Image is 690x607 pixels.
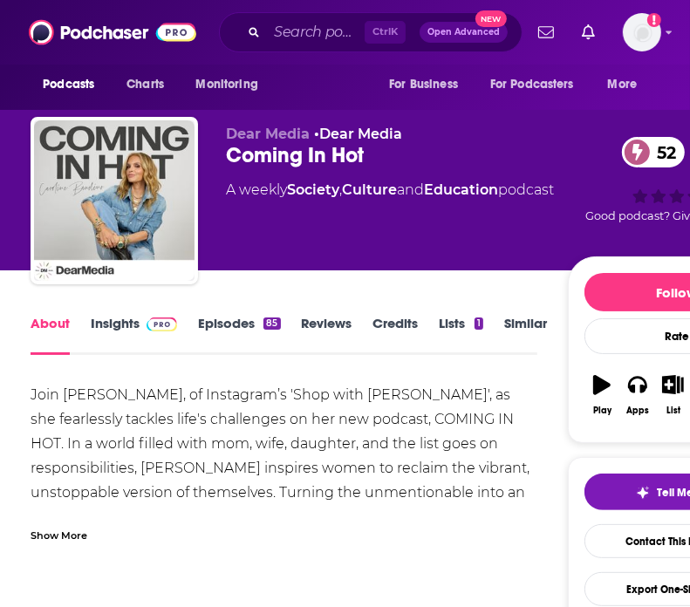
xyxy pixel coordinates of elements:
span: Logged in as nicole.koremenos [623,13,661,51]
button: open menu [596,68,659,101]
a: Culture [342,181,397,198]
img: Podchaser Pro [147,317,177,331]
span: 52 [639,137,685,167]
a: Similar [504,315,547,355]
svg: Add a profile image [647,13,661,27]
a: Show notifications dropdown [531,17,561,47]
a: About [31,315,70,355]
button: Play [584,364,620,426]
a: Charts [115,68,174,101]
div: Play [593,406,611,416]
a: Credits [373,315,419,355]
button: Apps [620,364,656,426]
span: , [339,181,342,198]
button: open menu [31,68,117,101]
a: Lists1 [440,315,483,355]
div: 85 [263,317,280,330]
img: User Profile [623,13,661,51]
a: Reviews [302,315,352,355]
img: Podchaser - Follow, Share and Rate Podcasts [29,16,196,49]
span: Podcasts [43,72,94,97]
a: Dear Media [319,126,402,142]
span: For Business [389,72,458,97]
span: • [314,126,402,142]
span: Monitoring [195,72,257,97]
a: Society [287,181,339,198]
button: open menu [479,68,599,101]
div: List [666,406,680,416]
div: A weekly podcast [226,180,554,201]
button: Show profile menu [623,13,661,51]
span: Ctrl K [365,21,406,44]
input: Search podcasts, credits, & more... [267,18,365,46]
span: and [397,181,424,198]
a: InsightsPodchaser Pro [91,315,177,355]
span: Open Advanced [427,28,500,37]
div: Search podcasts, credits, & more... [219,12,523,52]
span: More [608,72,638,97]
a: Episodes85 [198,315,280,355]
span: Dear Media [226,126,310,142]
a: Education [424,181,498,198]
button: open menu [377,68,480,101]
span: For Podcasters [490,72,574,97]
a: Show notifications dropdown [575,17,602,47]
div: Join [PERSON_NAME], of Instagram’s 'Shop with [PERSON_NAME]', as she fearlessly tackles life's ch... [31,383,537,603]
img: Coming In Hot [34,120,195,281]
div: Apps [626,406,649,416]
button: Open AdvancedNew [420,22,508,43]
button: open menu [183,68,280,101]
span: New [475,10,507,27]
span: Charts [126,72,164,97]
a: 52 [622,137,685,167]
img: tell me why sparkle [636,486,650,500]
div: 1 [475,317,483,330]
